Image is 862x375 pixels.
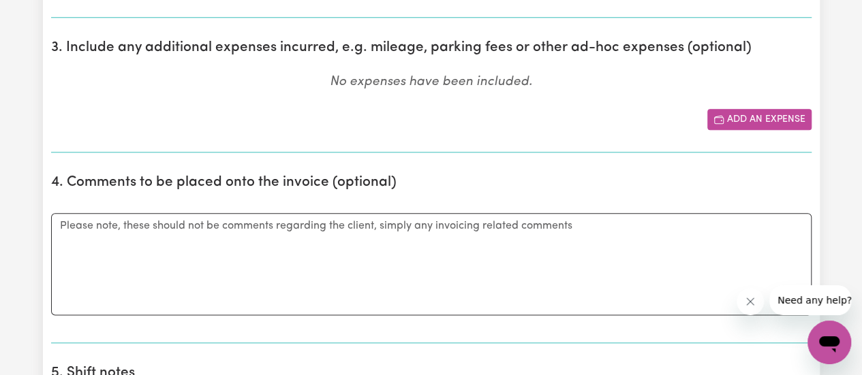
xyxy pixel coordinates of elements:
iframe: Close message [737,288,764,315]
iframe: Button to launch messaging window [807,321,851,364]
button: Add another expense [707,109,812,130]
h2: 4. Comments to be placed onto the invoice (optional) [51,174,812,191]
iframe: Message from company [769,285,851,315]
h2: 3. Include any additional expenses incurred, e.g. mileage, parking fees or other ad-hoc expenses ... [51,39,812,56]
span: Need any help? [8,10,82,20]
em: No expenses have been included. [330,76,532,88]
